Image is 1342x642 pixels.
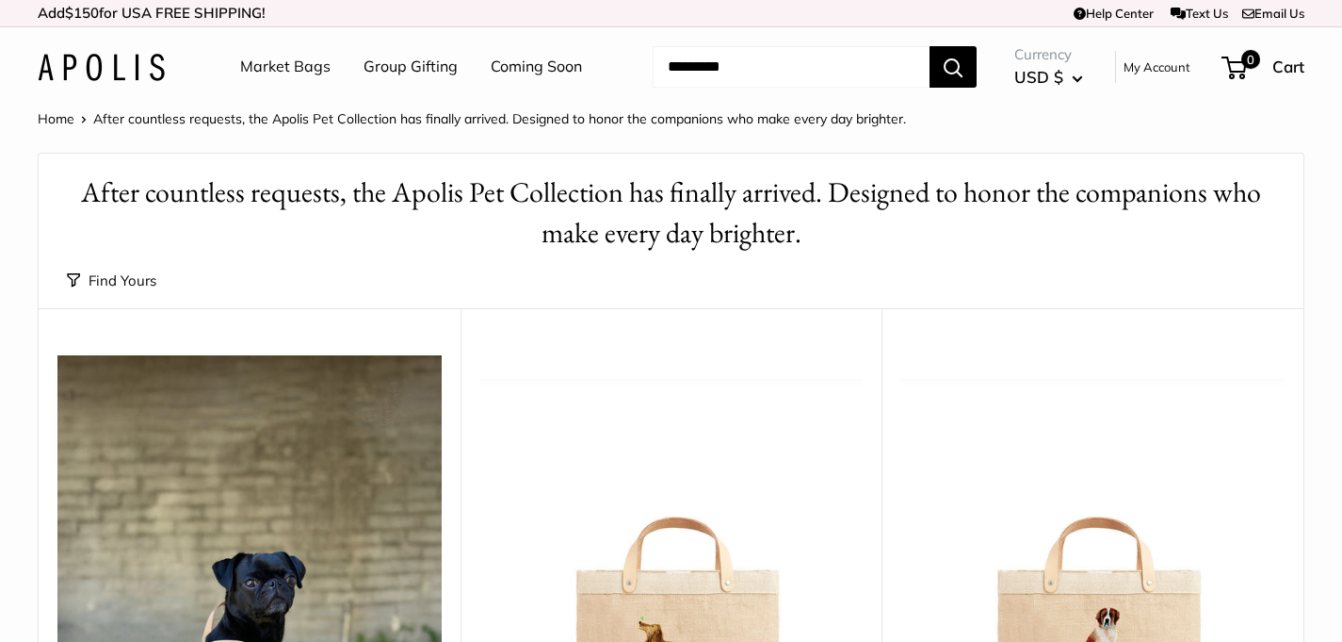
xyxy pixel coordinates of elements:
nav: Breadcrumb [38,107,906,131]
a: Home [38,110,74,127]
input: Search... [653,46,930,88]
a: 0 Cart [1223,52,1304,82]
img: Apolis [38,54,165,81]
span: Cart [1272,57,1304,76]
a: Email Us [1242,6,1304,21]
span: After countless requests, the Apolis Pet Collection has finally arrived. Designed to honor the co... [93,110,906,127]
a: Group Gifting [364,53,458,81]
a: Coming Soon [491,53,582,81]
a: Text Us [1171,6,1228,21]
button: USD $ [1014,62,1083,92]
h1: After countless requests, the Apolis Pet Collection has finally arrived. Designed to honor the co... [67,173,1275,254]
button: Find Yours [67,268,156,294]
span: 0 [1241,50,1260,69]
button: Search [930,46,977,88]
span: $150 [65,4,99,22]
a: Help Center [1074,6,1154,21]
a: My Account [1124,56,1190,78]
span: Currency [1014,41,1083,68]
span: USD $ [1014,67,1063,87]
a: Market Bags [240,53,331,81]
